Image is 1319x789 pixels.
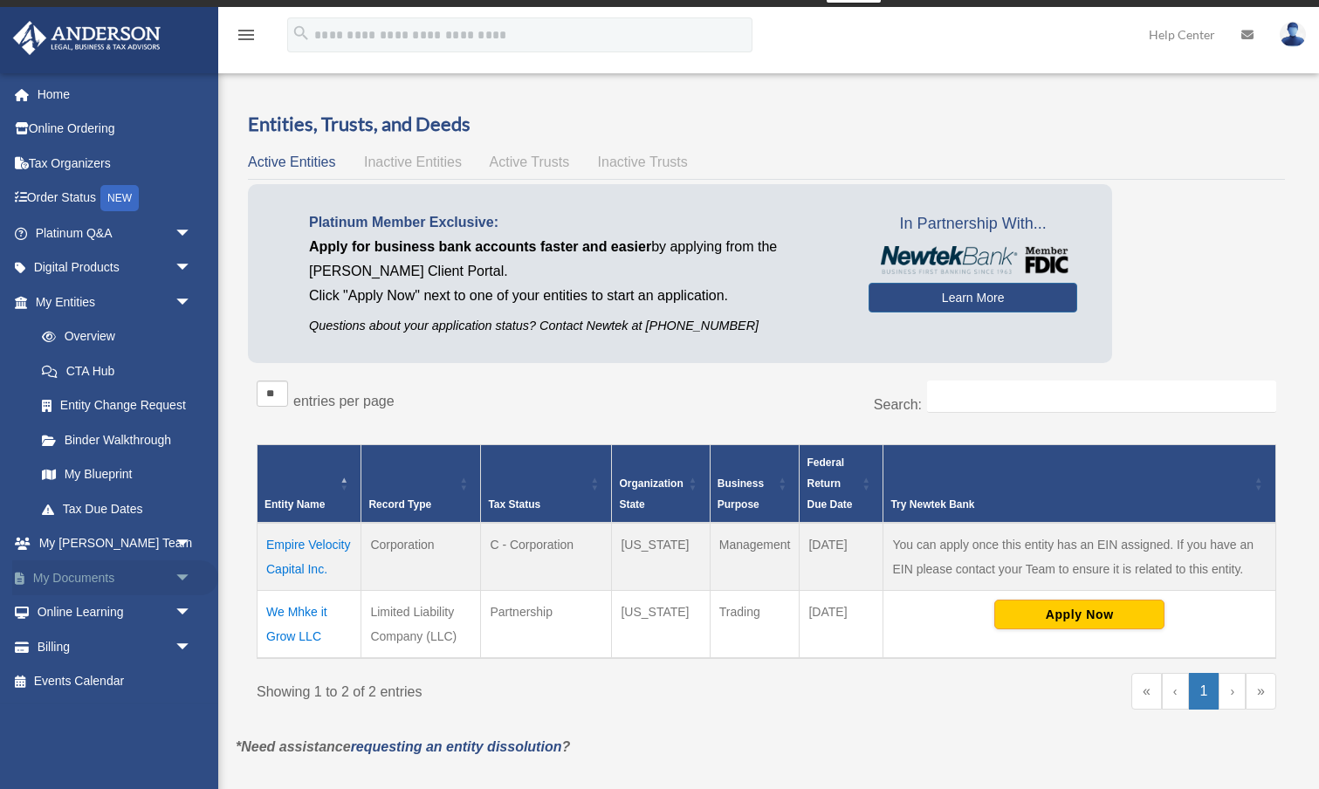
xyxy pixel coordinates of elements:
a: My [PERSON_NAME] Teamarrow_drop_down [12,526,218,561]
a: Platinum Q&Aarrow_drop_down [12,216,218,250]
td: You can apply once this entity has an EIN assigned. If you have an EIN please contact your Team t... [883,523,1276,591]
a: Entity Change Request [24,388,210,423]
td: [US_STATE] [612,591,710,659]
td: [US_STATE] [612,523,710,591]
a: menu [236,31,257,45]
h3: Entities, Trusts, and Deeds [248,111,1285,138]
p: Click "Apply Now" next to one of your entities to start an application. [309,284,842,308]
span: Organization State [619,477,683,511]
p: Platinum Member Exclusive: [309,210,842,235]
td: Partnership [481,591,612,659]
span: Inactive Entities [364,154,462,169]
label: entries per page [293,394,395,408]
span: Inactive Trusts [598,154,688,169]
a: Digital Productsarrow_drop_down [12,250,218,285]
td: Corporation [361,523,481,591]
td: We Mhke it Grow LLC [258,591,361,659]
p: Questions about your application status? Contact Newtek at [PHONE_NUMBER] [309,315,842,337]
a: My Entitiesarrow_drop_down [12,285,210,319]
a: Overview [24,319,201,354]
a: Tax Due Dates [24,491,210,526]
a: Tax Organizers [12,146,218,181]
span: arrow_drop_down [175,595,210,631]
th: Business Purpose: Activate to sort [710,445,800,524]
a: Online Learningarrow_drop_down [12,595,218,630]
div: NEW [100,185,139,211]
th: Tax Status: Activate to sort [481,445,612,524]
a: Last [1246,673,1276,710]
span: In Partnership With... [869,210,1077,238]
td: Limited Liability Company (LLC) [361,591,481,659]
span: Record Type [368,498,431,511]
button: Apply Now [994,600,1164,629]
a: Online Ordering [12,112,218,147]
th: Organization State: Activate to sort [612,445,710,524]
a: Next [1219,673,1246,710]
img: User Pic [1280,22,1306,47]
th: Entity Name: Activate to invert sorting [258,445,361,524]
td: C - Corporation [481,523,612,591]
a: Events Calendar [12,664,218,699]
a: Order StatusNEW [12,181,218,216]
a: My Blueprint [24,457,210,492]
a: CTA Hub [24,353,210,388]
span: Entity Name [264,498,325,511]
a: Billingarrow_drop_down [12,629,218,664]
img: Anderson Advisors Platinum Portal [8,21,166,55]
p: by applying from the [PERSON_NAME] Client Portal. [309,235,842,284]
img: NewtekBankLogoSM.png [877,246,1068,274]
em: *Need assistance ? [236,739,570,754]
a: Previous [1162,673,1189,710]
span: arrow_drop_down [175,216,210,251]
td: Empire Velocity Capital Inc. [258,523,361,591]
span: Tax Status [488,498,540,511]
span: arrow_drop_down [175,629,210,665]
label: Search: [874,397,922,412]
i: menu [236,24,257,45]
span: Business Purpose [718,477,764,511]
span: arrow_drop_down [175,526,210,562]
div: Showing 1 to 2 of 2 entries [257,673,753,704]
span: arrow_drop_down [175,250,210,286]
span: Federal Return Due Date [807,456,852,511]
td: [DATE] [800,591,883,659]
th: Record Type: Activate to sort [361,445,481,524]
a: Home [12,77,218,112]
span: Apply for business bank accounts faster and easier [309,239,651,254]
td: [DATE] [800,523,883,591]
a: First [1131,673,1162,710]
div: Try Newtek Bank [890,494,1249,515]
a: My Documentsarrow_drop_down [12,560,218,595]
span: Active Entities [248,154,335,169]
a: requesting an entity dissolution [351,739,562,754]
a: Binder Walkthrough [24,422,210,457]
span: Active Trusts [490,154,570,169]
td: Trading [710,591,800,659]
td: Management [710,523,800,591]
i: search [292,24,311,43]
a: Learn More [869,283,1077,312]
th: Federal Return Due Date: Activate to sort [800,445,883,524]
span: arrow_drop_down [175,560,210,596]
th: Try Newtek Bank : Activate to sort [883,445,1276,524]
a: 1 [1189,673,1219,710]
span: arrow_drop_down [175,285,210,320]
